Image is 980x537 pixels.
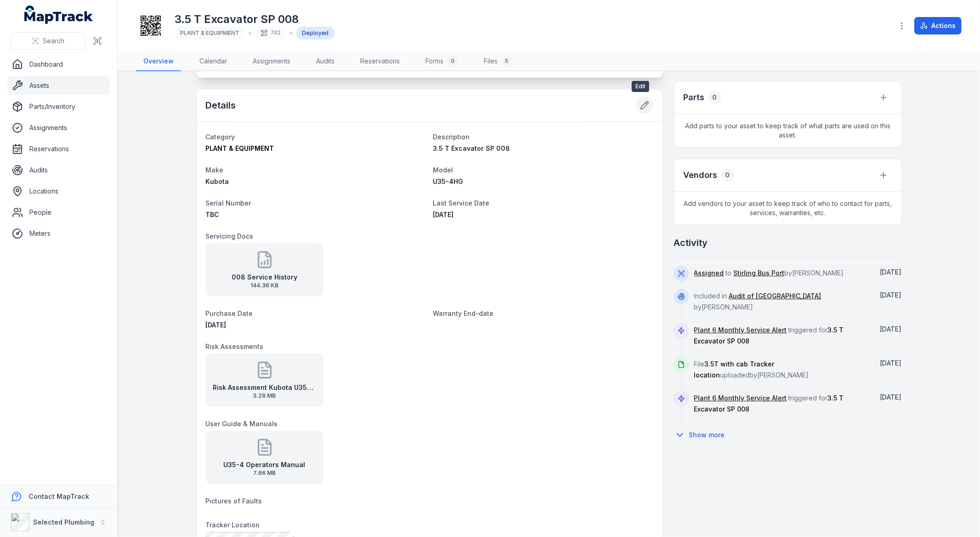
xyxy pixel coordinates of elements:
h2: Details [206,99,236,112]
div: Deployed [296,27,334,40]
span: 3.5T with cab Tracker location [694,360,775,379]
span: Kubota [206,177,229,185]
span: 144.36 KB [232,282,297,289]
span: U35-4HG [433,177,464,185]
div: 0 [447,56,458,67]
span: [DATE] [206,321,227,329]
time: 18/09/2025, 11:30:00 am [880,325,902,333]
time: 06/06/2025, 12:00:00 am [433,211,454,218]
span: Search [43,36,64,46]
button: Search [11,32,85,50]
div: 741 [255,27,286,40]
span: 7.66 MB [224,469,306,477]
span: Add parts to your asset to keep track of what parts are used on this asset. [674,114,901,147]
span: [DATE] [880,359,902,367]
span: 3.28 MB [213,392,316,400]
time: 18/09/2025, 8:45:00 am [880,393,902,401]
span: Last Service Date [433,199,490,207]
span: to by [PERSON_NAME] [694,269,844,277]
span: TBC [206,211,220,218]
span: Included in by [PERSON_NAME] [694,292,821,311]
a: Plant 6 Monthly Service Alert [694,326,787,335]
strong: U35-4 Operators Manual [224,460,306,469]
button: Show more [674,425,731,445]
span: Warranty End-date [433,309,494,317]
span: Pictures of Faults [206,497,262,505]
a: Reservations [7,140,110,158]
span: Tracker Location [206,521,260,529]
span: PLANT & EQUIPMENT [206,144,274,152]
span: [DATE] [880,393,902,401]
span: Servicing Docs [206,232,254,240]
strong: Contact MapTrack [28,492,89,500]
span: 3.5 T Excavator SP 008 [694,326,844,345]
span: 3.5 T Excavator SP 008 [694,394,844,413]
a: Plant 6 Monthly Service Alert [694,394,787,403]
span: PLANT & EQUIPMENT [180,29,239,36]
a: Parts/Inventory [7,97,110,116]
span: [DATE] [880,325,902,333]
span: Add vendors to your asset to keep track of who to contact for parts, services, warranties, etc. [674,192,901,225]
span: [DATE] [880,268,902,276]
time: 19/11/2018, 12:00:00 am [206,321,227,329]
a: Assignments [7,119,110,137]
a: Audits [309,52,342,71]
span: User Guide & Manuals [206,420,278,428]
a: Audits [7,161,110,179]
span: 3.5 T Excavator SP 008 [433,144,510,152]
time: 18/09/2025, 3:29:52 pm [880,291,902,299]
span: [DATE] [433,211,454,218]
a: Reservations [353,52,407,71]
span: Category [206,133,235,141]
a: Assignments [245,52,298,71]
a: MapTrack [24,6,93,24]
a: Forms0 [418,52,465,71]
span: Make [206,166,224,174]
div: 0 [721,169,734,182]
a: Assets [7,76,110,95]
a: Stirling Bus Port [734,268,785,278]
a: Assigned [694,268,724,278]
span: [DATE] [880,291,902,299]
h3: Parts [684,91,705,104]
strong: 008 Service History [232,273,297,282]
span: Risk Assessments [206,343,264,350]
h1: 3.5 T Excavator SP 008 [175,12,334,27]
a: Overview [136,52,181,71]
a: Meters [7,224,110,243]
span: Description [433,133,470,141]
a: Audit of [GEOGRAPHIC_DATA] [729,291,821,301]
a: Files5 [476,52,520,71]
div: 5 [501,56,512,67]
a: Calendar [192,52,234,71]
span: File uploaded by [PERSON_NAME] [694,360,809,379]
span: triggered for [694,394,844,413]
strong: Risk Assessment Kubota U35-4HG [213,383,316,392]
span: Purchase Date [206,309,253,317]
time: 18/09/2025, 11:28:38 am [880,359,902,367]
span: Edit [632,81,649,92]
span: triggered for [694,326,844,345]
div: 0 [708,91,721,104]
span: Serial Number [206,199,251,207]
h3: Vendors [684,169,718,182]
span: Model [433,166,453,174]
a: People [7,203,110,222]
time: 08/10/2025, 11:57:05 am [880,268,902,276]
a: Locations [7,182,110,200]
strong: Selected Plumbing [33,518,94,526]
a: Dashboard [7,55,110,74]
button: Actions [914,17,962,34]
h2: Activity [674,236,708,249]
